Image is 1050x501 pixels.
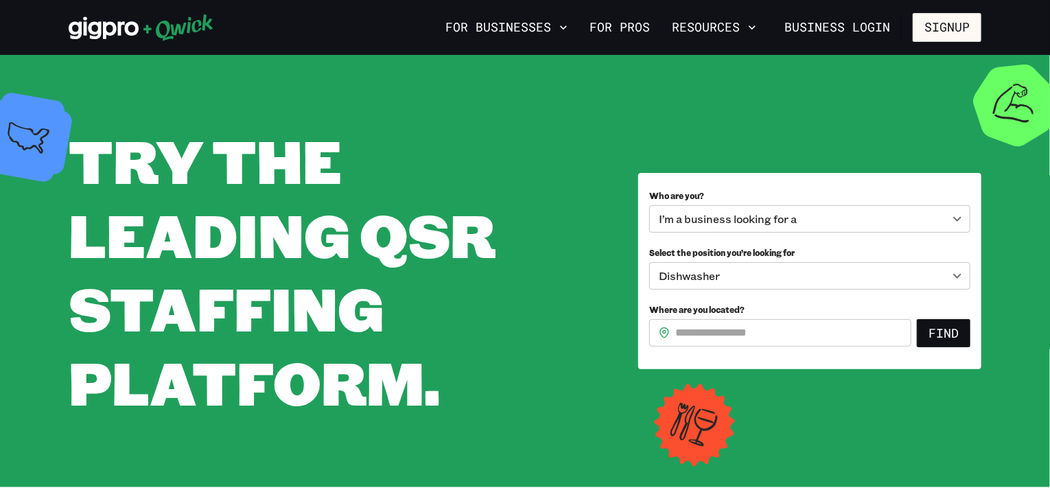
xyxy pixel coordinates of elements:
[649,304,745,315] span: Where are you located?
[666,16,762,39] button: Resources
[649,262,970,290] div: Dishwasher
[773,13,902,42] a: Business Login
[69,121,495,421] span: TRY THE LEADING QSR STAFFING PLATFORM.
[649,247,795,258] span: Select the position you’re looking for
[649,190,704,201] span: Who are you?
[584,16,655,39] a: For Pros
[913,13,981,42] button: Signup
[440,16,573,39] button: For Businesses
[917,319,970,348] button: Find
[649,205,970,233] div: I’m a business looking for a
